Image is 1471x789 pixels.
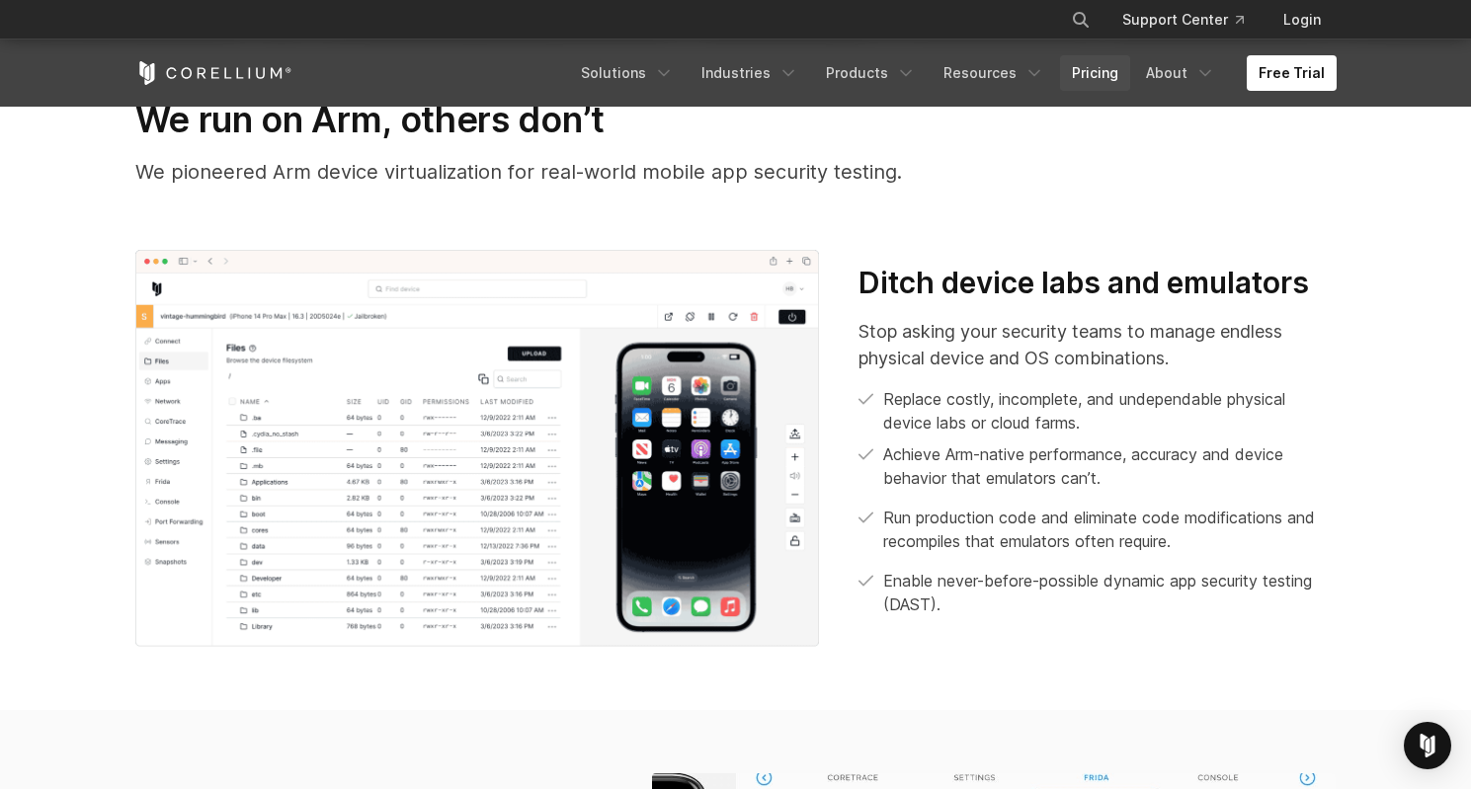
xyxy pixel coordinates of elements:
[690,55,810,91] a: Industries
[569,55,686,91] a: Solutions
[858,318,1336,371] p: Stop asking your security teams to manage endless physical device and OS combinations.
[858,265,1336,302] h3: Ditch device labs and emulators
[814,55,928,91] a: Products
[932,55,1056,91] a: Resources
[883,442,1336,490] p: Achieve Arm-native performance, accuracy and device behavior that emulators can’t.
[1247,55,1337,91] a: Free Trial
[1134,55,1227,91] a: About
[1267,2,1337,38] a: Login
[569,55,1337,91] div: Navigation Menu
[883,506,1336,553] p: Run production code and eliminate code modifications and recompiles that emulators often require.
[883,387,1336,434] p: Replace costly, incomplete, and undependable physical device labs or cloud farms.
[1106,2,1260,38] a: Support Center
[883,569,1336,616] p: Enable never-before-possible dynamic app security testing (DAST).
[135,98,1337,141] h3: We run on Arm, others don’t
[1404,722,1451,769] div: Open Intercom Messenger
[135,157,1337,187] p: We pioneered Arm device virtualization for real-world mobile app security testing.
[135,250,820,647] img: Dynamic app security testing (DSAT); iOS pentest
[135,61,292,85] a: Corellium Home
[1047,2,1337,38] div: Navigation Menu
[1063,2,1099,38] button: Search
[1060,55,1130,91] a: Pricing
